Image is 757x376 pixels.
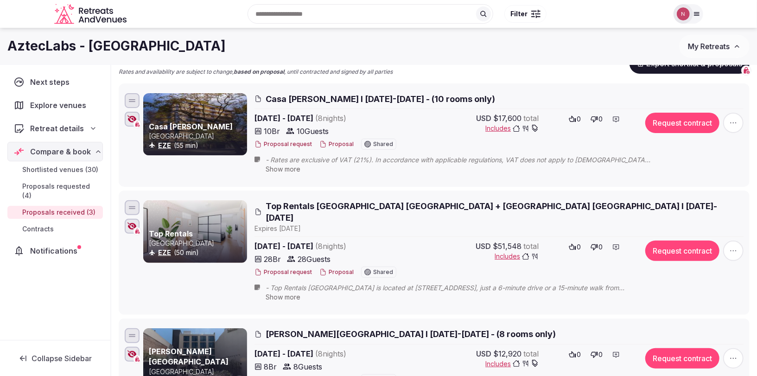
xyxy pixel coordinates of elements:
span: Show more [266,293,300,301]
strong: based on proposal [234,68,284,75]
div: (55 min) [149,141,245,150]
a: Top Rentals [149,229,193,238]
button: Proposal [319,140,354,148]
button: Request contract [645,241,719,261]
span: $12,920 [493,348,522,359]
span: ( 8 night s ) [315,114,346,123]
span: ( 8 night s ) [315,242,346,251]
svg: Retreats and Venues company logo [54,4,128,25]
span: USD [476,113,491,124]
span: Retreat details [30,123,84,134]
a: Proposals received (3) [7,206,103,219]
span: Filter [510,9,528,19]
button: Collapse Sidebar [7,348,103,369]
a: EZE [158,249,171,256]
div: (50 min) [149,248,245,257]
div: Expire s [DATE] [254,224,744,233]
a: Next steps [7,72,103,92]
p: [GEOGRAPHIC_DATA] [149,132,245,141]
span: 10 Guests [297,126,329,137]
button: Proposal request [254,140,312,148]
a: Visit the homepage [54,4,128,25]
button: 0 [566,113,584,126]
span: Proposals received (3) [22,208,95,217]
span: 28 Br [264,254,281,265]
p: Rates and availability are subject to change, , until contracted and signed by all parties [119,68,393,76]
span: Shared [373,141,393,147]
span: - Rates are exclusive of VAT (21%). In accordance with applicable regulations, VAT does not apply... [266,155,670,165]
span: USD [476,241,491,252]
span: [DATE] - [DATE] [254,241,418,252]
button: 0 [588,348,606,361]
button: EZE [158,141,171,150]
span: 0 [599,242,603,252]
button: Filter [504,5,547,23]
a: Casa [PERSON_NAME] [149,122,233,131]
span: [PERSON_NAME][GEOGRAPHIC_DATA] I [DATE]-[DATE] - (8 rooms only) [266,328,556,340]
button: EZE [158,248,171,257]
span: total [523,241,539,252]
button: Proposal request [254,268,312,276]
span: Casa [PERSON_NAME] I [DATE]-[DATE] - (10 rooms only) [266,93,495,105]
button: 0 [588,113,606,126]
span: 0 [577,115,581,124]
span: Proposals requested (4) [22,182,99,200]
button: 0 [588,241,606,254]
button: Includes [495,252,539,261]
span: Contracts [22,224,54,234]
span: [DATE] - [DATE] [254,348,418,359]
p: [GEOGRAPHIC_DATA] [149,239,245,248]
span: 8 Guests [293,361,322,372]
span: $51,548 [493,241,522,252]
span: Show more [266,165,300,173]
span: Shared [373,269,393,275]
span: USD [476,348,491,359]
span: [DATE] - [DATE] [254,113,418,124]
span: Compare & book [30,146,91,157]
span: 0 [599,350,603,359]
span: 8 Br [264,361,277,372]
span: My Retreats [688,42,730,51]
a: Notifications [7,241,103,261]
h1: AztecLabs - [GEOGRAPHIC_DATA] [7,37,226,55]
button: Includes [485,124,539,133]
span: total [523,348,539,359]
button: My Retreats [679,35,750,58]
span: 10 Br [264,126,280,137]
a: [PERSON_NAME][GEOGRAPHIC_DATA] [149,347,229,366]
a: Contracts [7,223,103,236]
span: ( 8 night s ) [315,349,346,358]
span: 0 [599,115,603,124]
span: 28 Guests [298,254,331,265]
a: Proposals requested (4) [7,180,103,202]
span: Explore venues [30,100,90,111]
span: Shortlisted venues (30) [22,165,98,174]
span: 0 [577,242,581,252]
span: total [523,113,539,124]
button: Request contract [645,113,719,133]
span: 0 [577,350,581,359]
span: Next steps [30,76,73,88]
button: Request contract [645,348,719,369]
button: 0 [566,348,584,361]
button: Proposal [319,268,354,276]
img: Nathalia Bilotti [677,7,690,20]
a: EZE [158,141,171,149]
a: Explore venues [7,96,103,115]
button: 0 [566,241,584,254]
span: Notifications [30,245,81,256]
span: $17,600 [493,113,522,124]
span: Collapse Sidebar [32,354,92,363]
button: Includes [485,359,539,369]
a: Shortlisted venues (30) [7,163,103,176]
span: Top Rentals [GEOGRAPHIC_DATA] [GEOGRAPHIC_DATA] + [GEOGRAPHIC_DATA] [GEOGRAPHIC_DATA] I [DATE]-[D... [266,200,744,223]
span: - Top Rentals [GEOGRAPHIC_DATA] is located at [STREET_ADDRESS], just a 6-minute drive or a 15-min... [266,283,670,293]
